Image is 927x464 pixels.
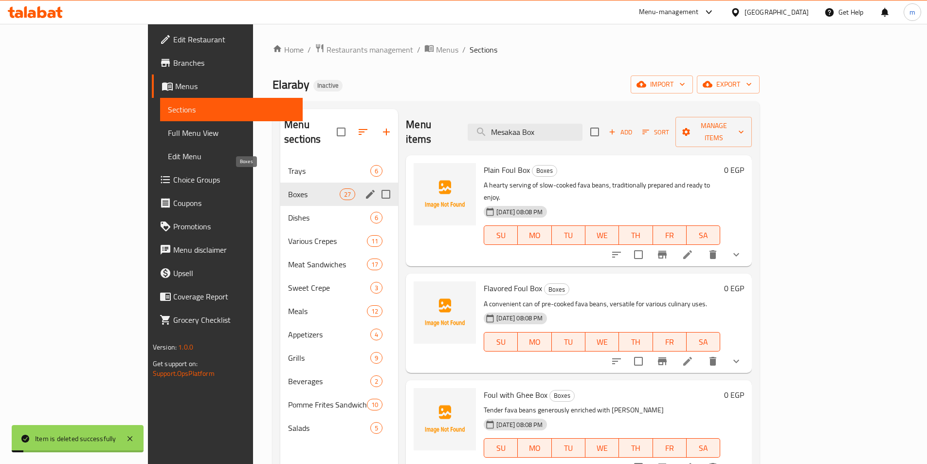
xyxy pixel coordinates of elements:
[518,438,551,458] button: MO
[152,74,303,98] a: Menus
[370,375,382,387] div: items
[631,75,693,93] button: import
[280,183,398,206] div: Boxes27edit
[589,441,615,455] span: WE
[152,28,303,51] a: Edit Restaurant
[705,78,752,91] span: export
[160,98,303,121] a: Sections
[313,81,343,90] span: Inactive
[288,422,370,434] div: Salads
[173,221,295,232] span: Promotions
[556,228,582,242] span: TU
[653,438,687,458] button: FR
[280,229,398,253] div: Various Crepes11
[367,400,382,409] span: 10
[518,225,551,245] button: MO
[605,350,628,373] button: sort-choices
[288,329,370,340] div: Appetizers
[284,117,337,147] h2: Menu sections
[687,332,720,352] button: SA
[585,332,619,352] button: WE
[370,165,382,177] div: items
[315,43,413,56] a: Restaurants management
[605,125,636,140] button: Add
[371,213,382,223] span: 6
[657,228,683,242] span: FR
[724,388,744,402] h6: 0 EGP
[484,163,530,177] span: Plain Foul Box
[288,305,367,317] div: Meals
[682,355,693,367] a: Edit menu item
[522,441,547,455] span: MO
[589,335,615,349] span: WE
[371,167,382,176] span: 6
[470,44,497,56] span: Sections
[697,75,760,93] button: export
[484,179,720,204] p: A hearty serving of slow-cooked fava beans, traditionally prepared and ready to enjoy.
[280,155,398,444] nav: Menu sections
[623,228,649,242] span: TH
[552,438,585,458] button: TU
[367,259,382,270] div: items
[35,433,116,444] div: Item is deleted successfully
[367,399,382,410] div: items
[173,197,295,209] span: Coupons
[280,416,398,440] div: Salads5
[288,259,367,270] span: Meat Sandwiches
[532,165,557,176] span: Boxes
[488,441,514,455] span: SU
[288,352,370,364] div: Grills
[168,150,295,162] span: Edit Menu
[173,267,295,279] span: Upsell
[280,253,398,276] div: Meat Sandwiches17
[605,125,636,140] span: Add item
[406,117,456,147] h2: Menu items
[280,276,398,299] div: Sweet Crepe3
[288,282,370,294] span: Sweet Crepe
[651,350,674,373] button: Branch-specific-item
[638,78,685,91] span: import
[152,168,303,191] a: Choice Groups
[168,104,295,115] span: Sections
[532,165,557,177] div: Boxes
[484,388,547,402] span: Foul with Ghee Box
[607,127,634,138] span: Add
[280,323,398,346] div: Appetizers4
[605,243,628,266] button: sort-choices
[522,335,547,349] span: MO
[327,44,413,56] span: Restaurants management
[280,393,398,416] div: Pomme Frites Sandwiches10
[331,122,351,142] span: Select all sections
[492,420,546,429] span: [DATE] 08:08 PM
[280,159,398,183] div: Trays6
[288,235,367,247] div: Various Crepes
[687,225,720,245] button: SA
[288,165,370,177] div: Trays
[639,6,699,18] div: Menu-management
[173,314,295,326] span: Grocery Checklist
[288,188,340,200] span: Boxes
[484,298,720,310] p: A convenient can of pre-cooked fava beans, versatile for various culinary uses.
[173,34,295,45] span: Edit Restaurant
[623,441,649,455] span: TH
[288,399,367,410] div: Pomme Frites Sandwiches
[556,441,582,455] span: TU
[152,51,303,74] a: Branches
[160,145,303,168] a: Edit Menu
[687,438,720,458] button: SA
[173,57,295,69] span: Branches
[468,124,582,141] input: search
[484,225,518,245] button: SU
[370,282,382,294] div: items
[414,281,476,344] img: Flavored Foul Box
[623,335,649,349] span: TH
[153,341,177,353] span: Version:
[640,125,672,140] button: Sort
[636,125,675,140] span: Sort items
[653,225,687,245] button: FR
[280,370,398,393] div: Beverages2
[675,117,752,147] button: Manage items
[367,307,382,316] span: 12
